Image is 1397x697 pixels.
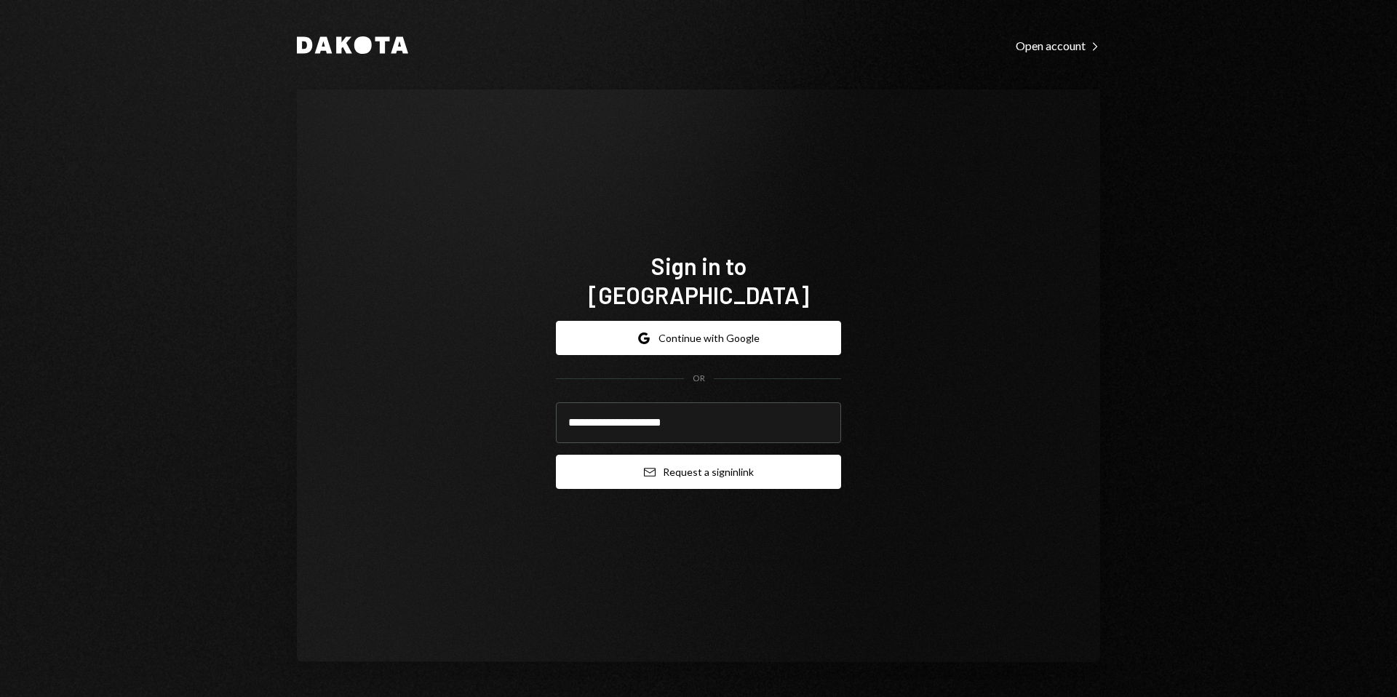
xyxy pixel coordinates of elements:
[1016,39,1100,53] div: Open account
[1016,37,1100,53] a: Open account
[556,321,841,355] button: Continue with Google
[693,373,705,385] div: OR
[556,251,841,309] h1: Sign in to [GEOGRAPHIC_DATA]
[812,414,829,431] keeper-lock: Open Keeper Popup
[556,455,841,489] button: Request a signinlink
